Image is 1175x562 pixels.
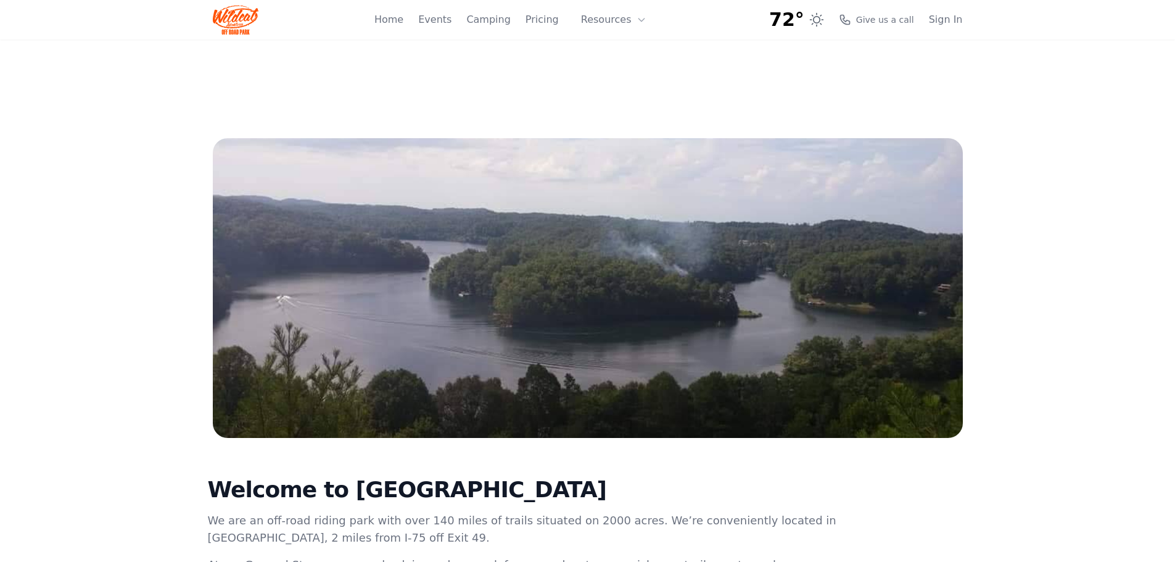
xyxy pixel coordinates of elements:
[526,12,559,27] a: Pricing
[856,14,914,26] span: Give us a call
[574,7,654,32] button: Resources
[208,477,839,502] h2: Welcome to [GEOGRAPHIC_DATA]
[374,12,403,27] a: Home
[213,5,259,35] img: Wildcat Logo
[929,12,963,27] a: Sign In
[839,14,914,26] a: Give us a call
[418,12,451,27] a: Events
[466,12,510,27] a: Camping
[769,9,804,31] span: 72°
[208,512,839,547] p: We are an off-road riding park with over 140 miles of trails situated on 2000 acres. We’re conven...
